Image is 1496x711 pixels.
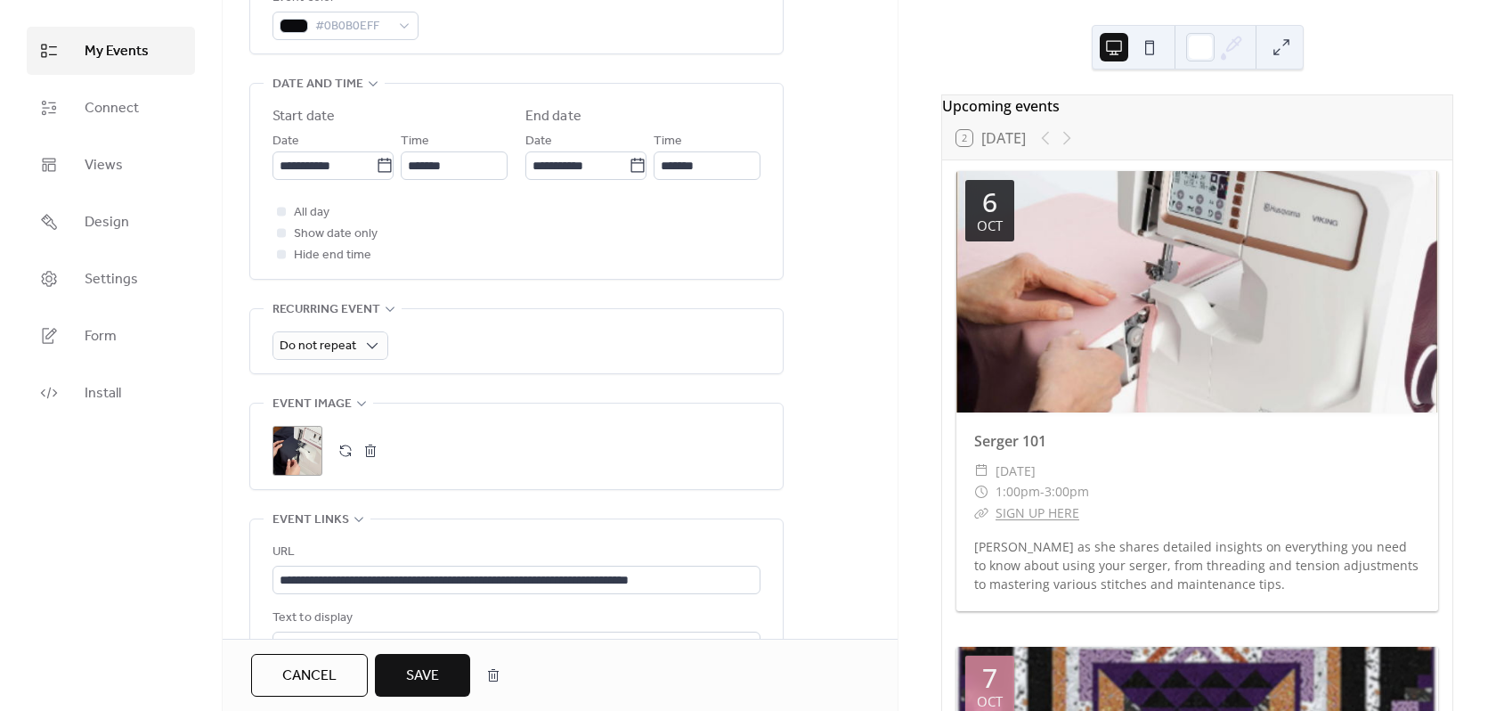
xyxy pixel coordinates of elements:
span: All day [294,202,329,224]
span: Settings [85,269,138,290]
div: URL [272,542,757,563]
span: Event image [272,394,352,415]
a: Connect [27,84,195,132]
span: Date and time [272,74,363,95]
div: ​ [974,481,988,503]
button: Cancel [251,654,368,697]
a: Install [27,369,195,417]
span: Views [85,155,123,176]
div: 6 [982,189,997,216]
span: Install [85,383,121,405]
div: ​ [974,461,988,482]
span: - [1040,481,1045,503]
span: Date [272,131,299,152]
span: Form [85,326,117,347]
a: Form [27,312,195,360]
div: 7 [982,665,997,691]
span: Hide end time [294,245,371,266]
span: Time [654,131,682,152]
span: Design [85,212,129,233]
span: Time [401,131,429,152]
div: Upcoming events [942,95,1452,117]
span: My Events [85,41,149,62]
span: Save [406,666,439,687]
a: SIGN UP HERE [996,504,1079,521]
a: Design [27,198,195,246]
span: 1:00pm [996,481,1040,503]
div: Oct [977,219,1003,233]
span: Date [525,131,552,152]
button: Save [375,654,470,697]
div: [PERSON_NAME] as she shares detailed insights on everything you need to know about using your ser... [956,537,1438,593]
div: ; [272,426,322,476]
span: Show date only [294,224,378,245]
span: #0B0B0EFF [315,16,390,37]
div: ​ [974,503,988,524]
span: Do not repeat [280,334,356,358]
a: Serger 101 [974,431,1046,451]
span: Connect [85,98,139,119]
span: Cancel [282,666,337,687]
div: End date [525,106,581,127]
span: 3:00pm [1045,481,1089,503]
div: Text to display [272,608,757,629]
a: My Events [27,27,195,75]
div: Oct [977,695,1003,708]
a: Settings [27,255,195,303]
div: Start date [272,106,335,127]
span: Event links [272,510,349,531]
span: Recurring event [272,299,380,321]
span: [DATE] [996,461,1036,482]
a: Views [27,141,195,189]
